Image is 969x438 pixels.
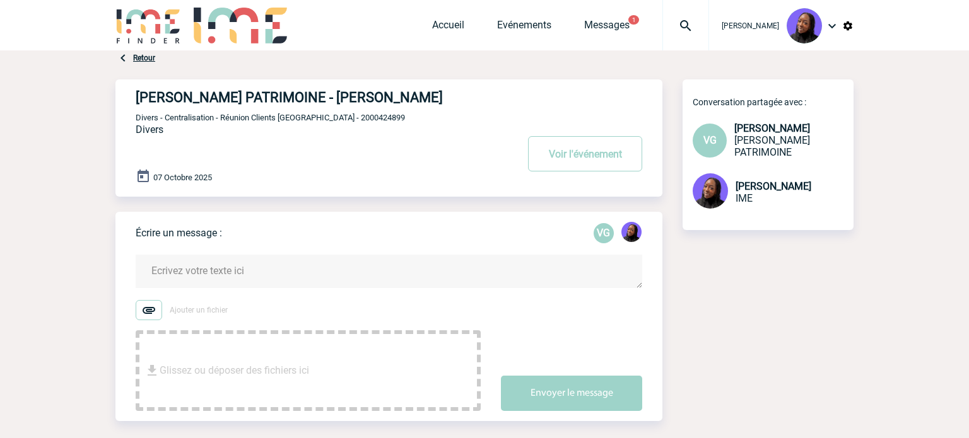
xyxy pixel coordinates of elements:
span: [PERSON_NAME] [734,122,810,134]
h4: [PERSON_NAME] PATRIMOINE - [PERSON_NAME] [136,89,479,105]
button: Envoyer le message [501,376,642,411]
a: Evénements [497,19,551,37]
span: Divers [136,124,163,135]
img: 131349-0.png [787,8,822,43]
span: Ajouter un fichier [170,306,228,314]
img: 131349-0.png [621,222,642,242]
button: Voir l'événement [528,136,642,171]
button: 1 [628,15,639,25]
img: IME-Finder [115,8,181,43]
img: 131349-0.png [693,173,728,209]
span: Divers - Centralisation - Réunion Clients [GEOGRAPHIC_DATA] - 2000424899 [136,113,405,122]
span: 07 Octobre 2025 [153,173,212,182]
p: Écrire un message : [136,227,222,239]
span: Glissez ou déposer des fichiers ici [160,339,309,402]
span: [PERSON_NAME] PATRIMOINE [734,134,810,158]
a: Messages [584,19,630,37]
div: Virginie GOULLIANNE [594,223,614,243]
a: Retour [133,54,155,62]
span: VG [703,134,717,146]
p: VG [594,223,614,243]
span: [PERSON_NAME] [736,180,811,192]
span: [PERSON_NAME] [722,21,779,30]
a: Accueil [432,19,464,37]
img: file_download.svg [144,363,160,378]
div: Tabaski THIAM [621,222,642,245]
span: IME [736,192,753,204]
p: Conversation partagée avec : [693,97,854,107]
